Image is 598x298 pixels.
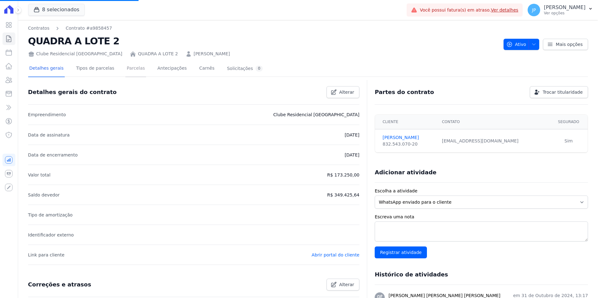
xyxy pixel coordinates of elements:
h3: Histórico de atividades [375,271,448,278]
a: Tipos de parcelas [75,61,115,77]
a: Trocar titularidade [530,86,588,98]
span: Alterar [339,89,354,95]
span: Mais opções [556,41,583,47]
h3: Adicionar atividade [375,169,436,176]
a: Abrir portal do cliente [312,252,359,257]
span: Você possui fatura(s) em atraso. [420,7,518,13]
p: [DATE] [345,151,359,159]
label: Escreva uma nota [375,214,588,220]
a: Alterar [327,86,360,98]
a: Parcelas [125,61,146,77]
div: 0 [256,66,263,72]
th: Contato [438,115,550,129]
a: Detalhes gerais [28,61,65,77]
h3: Partes do contrato [375,88,434,96]
a: Solicitações0 [226,61,264,77]
div: 832.543.070-20 [383,141,434,147]
div: Clube Residencial [GEOGRAPHIC_DATA] [28,51,122,57]
p: Data de assinatura [28,131,70,139]
div: Solicitações [227,66,263,72]
p: Data de encerramento [28,151,78,159]
a: Mais opções [543,39,588,50]
nav: Breadcrumb [28,25,112,32]
a: Alterar [327,279,360,291]
a: Carnês [198,61,216,77]
button: 8 selecionados [28,4,85,16]
span: Alterar [339,281,354,288]
p: [DATE] [345,131,359,139]
span: Ativo [506,39,526,50]
th: Cliente [375,115,438,129]
label: Escolha a atividade [375,188,588,194]
h3: Correções e atrasos [28,281,91,288]
p: Identificador externo [28,231,74,239]
p: Empreendimento [28,111,66,118]
th: Segurado [550,115,588,129]
h3: Detalhes gerais do contrato [28,88,117,96]
nav: Breadcrumb [28,25,499,32]
p: Valor total [28,171,51,179]
a: [PERSON_NAME] [383,134,434,141]
button: Ativo [504,39,540,50]
a: Contratos [28,25,49,32]
button: JP [PERSON_NAME] Ver opções [523,1,598,19]
span: Trocar titularidade [543,89,583,95]
p: R$ 173.250,00 [327,171,359,179]
p: Clube Residencial [GEOGRAPHIC_DATA] [273,111,359,118]
a: Antecipações [156,61,188,77]
p: Saldo devedor [28,191,60,199]
span: JP [532,8,536,12]
a: Ver detalhes [491,7,519,12]
h2: QUADRA A LOTE 2 [28,34,499,48]
p: [PERSON_NAME] [544,4,585,11]
a: [PERSON_NAME] [194,51,230,57]
input: Registrar atividade [375,246,427,258]
p: R$ 349.425,64 [327,191,359,199]
a: Contrato #a9858457 [66,25,112,32]
p: Link para cliente [28,251,64,259]
p: Ver opções [544,11,585,16]
td: Sim [550,129,588,153]
div: [EMAIL_ADDRESS][DOMAIN_NAME] [442,138,546,144]
p: Tipo de amortização [28,211,73,219]
a: QUADRA A LOTE 2 [138,51,178,57]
